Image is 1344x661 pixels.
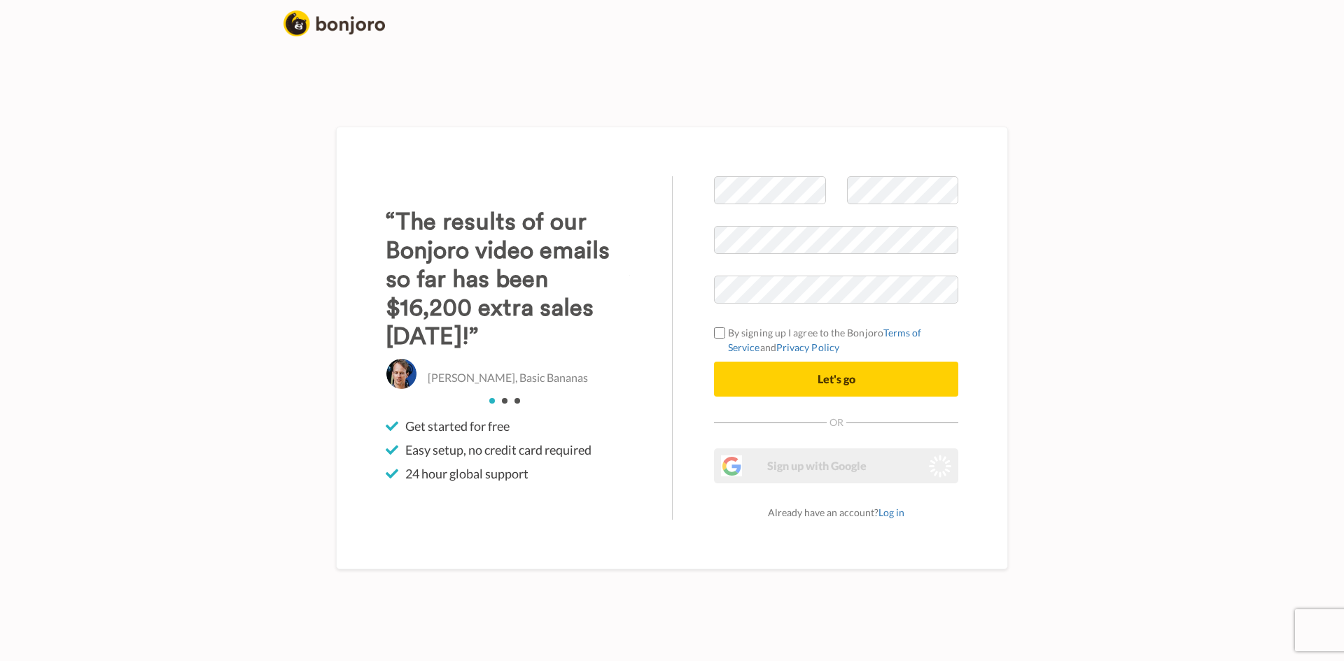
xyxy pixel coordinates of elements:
span: Let's go [818,372,855,385]
p: [PERSON_NAME], Basic Bananas [428,370,588,386]
span: Get started for free [405,418,510,434]
img: logo_full.png [283,10,385,36]
span: Easy setup, no credit card required [405,441,591,458]
img: Christo Hall, Basic Bananas [386,358,417,390]
span: 24 hour global support [405,465,528,482]
label: By signing up I agree to the Bonjoro and [714,325,958,355]
span: Already have an account? [768,506,904,518]
a: Terms of Service [728,327,922,353]
button: Let's go [714,362,958,397]
span: Sign up with Google [767,459,867,472]
button: Sign up with Google [714,448,958,483]
span: Or [827,418,846,427]
a: Log in [878,506,904,518]
input: By signing up I agree to the BonjoroTerms of ServiceandPrivacy Policy [714,327,725,339]
h3: “The results of our Bonjoro video emails so far has been $16,200 extra sales [DATE]!” [386,208,630,351]
a: Privacy Policy [776,341,839,353]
